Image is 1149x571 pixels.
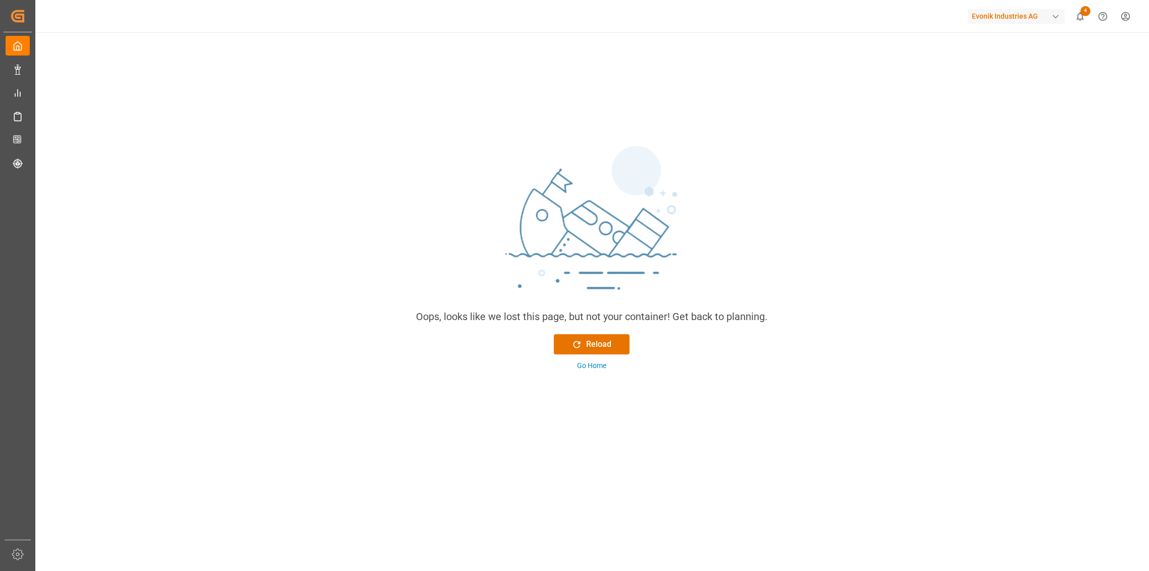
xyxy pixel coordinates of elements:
[416,309,767,324] div: Oops, looks like we lost this page, but not your container! Get back to planning.
[968,9,1065,24] div: Evonik Industries AG
[1091,5,1114,28] button: Help Center
[554,334,630,354] button: Reload
[968,7,1069,26] button: Evonik Industries AG
[1069,5,1091,28] button: show 4 new notifications
[1080,6,1090,16] span: 4
[440,141,743,309] img: sinking_ship.png
[554,360,630,371] button: Go Home
[577,360,606,371] div: Go Home
[571,338,611,350] div: Reload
